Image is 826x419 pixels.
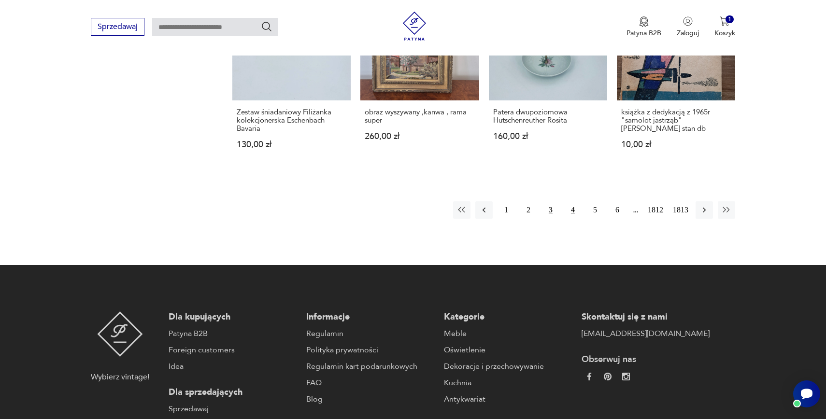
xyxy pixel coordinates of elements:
iframe: Smartsupp widget button [793,380,820,407]
a: Regulamin kart podarunkowych [306,361,434,372]
button: 2 [520,201,537,219]
button: 3 [542,201,559,219]
a: Patyna B2B [169,328,297,339]
h3: książka z dedykacją z 1965r "samolot jastrząb" [PERSON_NAME] stan db [621,108,731,133]
a: [EMAIL_ADDRESS][DOMAIN_NAME] [582,328,710,339]
p: 260,00 zł [365,132,474,140]
a: Antykwariat [444,393,572,405]
a: FAQ [306,377,434,389]
a: Kuchnia [444,377,572,389]
button: Szukaj [261,21,272,32]
button: 4 [564,201,582,219]
a: Idea [169,361,297,372]
button: Patyna B2B [627,16,661,38]
p: 10,00 zł [621,140,731,149]
a: Foreign customers [169,344,297,356]
img: Ikona medalu [639,16,649,27]
a: Oświetlenie [444,344,572,356]
img: Ikona koszyka [720,16,729,26]
button: Zaloguj [677,16,699,38]
button: 1813 [670,201,691,219]
h3: obraz wyszywany ,kanwa , rama super [365,108,474,125]
p: Zaloguj [677,28,699,38]
button: 6 [609,201,626,219]
button: 1 [498,201,515,219]
p: Skontaktuj się z nami [582,311,710,323]
p: Obserwuj nas [582,354,710,365]
button: Sprzedawaj [91,18,144,36]
p: Koszyk [714,28,735,38]
p: 130,00 zł [237,140,346,149]
p: Wybierz vintage! [91,371,149,383]
p: Informacje [306,311,434,323]
a: Dekoracje i przechowywanie [444,361,572,372]
p: Patyna B2B [627,28,661,38]
h3: Zestaw śniadaniowy Filiżanka kolekcjonerska Eschenbach Bavaria [237,108,346,133]
img: c2fd9cf7f39615d9d6839a72ae8e59e5.webp [622,373,630,380]
a: Regulamin [306,328,434,339]
a: Sprzedawaj [169,403,297,415]
p: Kategorie [444,311,572,323]
div: 1 [726,15,734,24]
a: Polityka prywatności [306,344,434,356]
a: Blog [306,393,434,405]
img: 37d27d81a828e637adc9f9cb2e3d3a8a.webp [604,373,612,380]
p: Dla sprzedających [169,387,297,398]
a: Sprzedawaj [91,24,144,31]
h3: Patera dwupoziomowa Hutschenreuther Rosita [493,108,603,125]
button: 1812 [645,201,666,219]
button: 1Koszyk [714,16,735,38]
p: 160,00 zł [493,132,603,140]
button: 5 [586,201,604,219]
p: Dla kupujących [169,311,297,323]
img: da9060093f698e4c3cedc1453eec5031.webp [585,373,593,380]
a: Meble [444,328,572,339]
img: Ikonka użytkownika [683,16,693,26]
img: Patyna - sklep z meblami i dekoracjami vintage [400,12,429,41]
img: Patyna - sklep z meblami i dekoracjami vintage [97,311,143,357]
a: Ikona medaluPatyna B2B [627,16,661,38]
